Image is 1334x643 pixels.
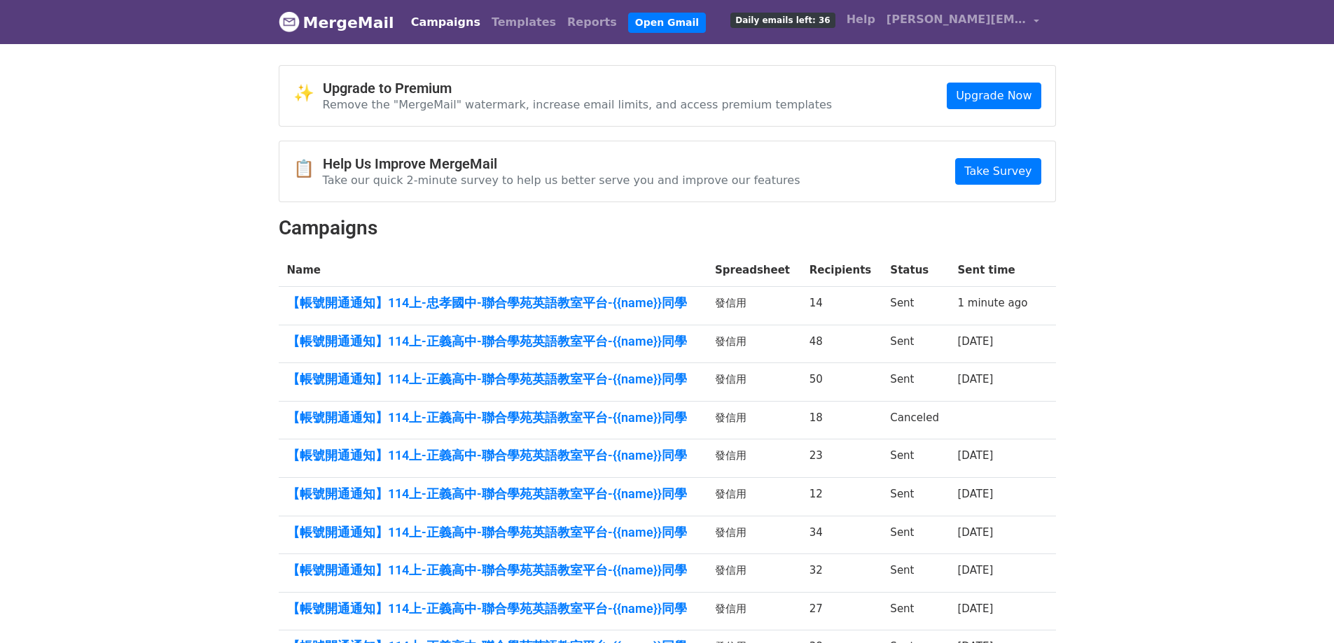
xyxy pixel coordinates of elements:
[801,363,882,402] td: 50
[955,158,1041,185] a: Take Survey
[562,8,623,36] a: Reports
[279,11,300,32] img: MergeMail logo
[882,516,949,554] td: Sent
[882,287,949,325] td: Sent
[707,363,801,402] td: 發信用
[801,592,882,630] td: 27
[801,516,882,554] td: 34
[801,554,882,593] td: 32
[486,8,562,36] a: Templates
[882,478,949,516] td: Sent
[707,516,801,554] td: 發信用
[801,439,882,478] td: 23
[950,254,1038,287] th: Sent time
[628,13,706,33] a: Open Gmail
[293,159,323,179] span: 📋
[287,563,698,578] a: 【帳號開通通知】114上-正義高中-聯合學苑英語教室平台-{{name}}同學
[801,478,882,516] td: 12
[887,11,1027,28] span: [PERSON_NAME][EMAIL_ADDRESS][DOMAIN_NAME]
[725,6,840,34] a: Daily emails left: 36
[707,554,801,593] td: 發信用
[323,155,800,172] h4: Help Us Improve MergeMail
[881,6,1045,38] a: [PERSON_NAME][EMAIL_ADDRESS][DOMAIN_NAME]
[323,97,833,112] p: Remove the "MergeMail" watermark, increase email limits, and access premium templates
[287,334,698,349] a: 【帳號開通通知】114上-正義高中-聯合學苑英語教室平台-{{name}}同學
[801,254,882,287] th: Recipients
[707,287,801,325] td: 發信用
[882,254,949,287] th: Status
[707,592,801,630] td: 發信用
[323,173,800,188] p: Take our quick 2-minute survey to help us better serve you and improve our features
[947,83,1041,109] a: Upgrade Now
[293,83,323,104] span: ✨
[279,216,1056,240] h2: Campaigns
[958,526,994,539] a: [DATE]
[882,592,949,630] td: Sent
[730,13,835,28] span: Daily emails left: 36
[279,8,394,37] a: MergeMail
[882,439,949,478] td: Sent
[882,401,949,439] td: Canceled
[958,297,1028,309] a: 1 minute ago
[707,439,801,478] td: 發信用
[882,363,949,402] td: Sent
[958,335,994,348] a: [DATE]
[287,372,698,387] a: 【帳號開通通知】114上-正義高中-聯合學苑英語教室平台-{{name}}同學
[801,287,882,325] td: 14
[287,410,698,425] a: 【帳號開通通知】114上-正義高中-聯合學苑英語教室平台-{{name}}同學
[707,325,801,363] td: 發信用
[279,254,707,287] th: Name
[801,401,882,439] td: 18
[958,449,994,462] a: [DATE]
[287,448,698,463] a: 【帳號開通通知】114上-正義高中-聯合學苑英語教室平台-{{name}}同學
[707,401,801,439] td: 發信用
[958,488,994,500] a: [DATE]
[707,478,801,516] td: 發信用
[287,295,698,311] a: 【帳號開通通知】114上-忠孝國中-聯合學苑英語教室平台-{{name}}同學
[841,6,881,34] a: Help
[801,325,882,363] td: 48
[958,373,994,386] a: [DATE]
[287,486,698,502] a: 【帳號開通通知】114上-正義高中-聯合學苑英語教室平台-{{name}}同學
[323,80,833,97] h4: Upgrade to Premium
[882,325,949,363] td: Sent
[707,254,801,287] th: Spreadsheet
[287,525,698,540] a: 【帳號開通通知】114上-正義高中-聯合學苑英語教室平台-{{name}}同學
[958,564,994,577] a: [DATE]
[287,601,698,616] a: 【帳號開通通知】114上-正義高中-聯合學苑英語教室平台-{{name}}同學
[958,602,994,615] a: [DATE]
[882,554,949,593] td: Sent
[405,8,486,36] a: Campaigns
